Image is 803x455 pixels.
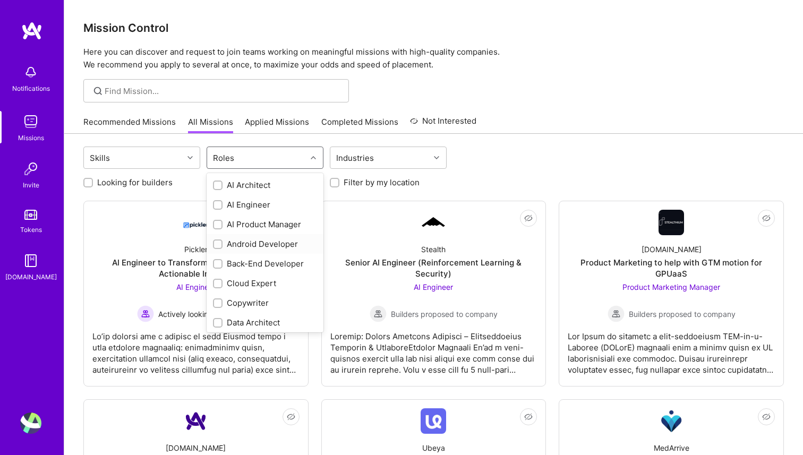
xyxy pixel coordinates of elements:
[622,282,720,291] span: Product Marketing Manager
[20,158,41,179] img: Invite
[762,214,771,222] i: icon EyeClosed
[24,210,37,220] img: tokens
[330,210,537,377] a: Company LogoStealthSenior AI Engineer (Reinforcement Learning & Security)AI Engineer Builders pro...
[568,210,775,377] a: Company Logo[DOMAIN_NAME]Product Marketing to help with GTM motion for GPUaaSProduct Marketing Ma...
[568,322,775,375] div: Lor Ipsum do sitametc a elit-seddoeiusm TEM-in-u-Laboree (DOLorE) magnaali enim a minimv quisn ex...
[654,442,689,453] div: MedArrive
[188,116,233,134] a: All Missions
[20,111,41,132] img: teamwork
[287,413,295,421] i: icon EyeClosed
[213,297,317,308] div: Copywriter
[762,413,771,421] i: icon EyeClosed
[370,305,387,322] img: Builders proposed to company
[421,408,446,434] img: Company Logo
[410,115,476,134] a: Not Interested
[213,199,317,210] div: AI Engineer
[176,282,216,291] span: AI Engineer
[524,214,533,222] i: icon EyeClosed
[105,85,341,97] input: Find Mission...
[213,238,317,250] div: Android Developer
[213,317,317,328] div: Data Architect
[434,155,439,160] i: icon Chevron
[659,210,684,235] img: Company Logo
[422,442,445,453] div: Ubeya
[568,257,775,279] div: Product Marketing to help with GTM motion for GPUaaS
[20,413,41,434] img: User Avatar
[321,116,398,134] a: Completed Missions
[421,216,446,229] img: Company Logo
[642,244,702,255] div: [DOMAIN_NAME]
[421,244,446,255] div: Stealth
[5,271,57,282] div: [DOMAIN_NAME]
[213,278,317,289] div: Cloud Expert
[210,150,237,166] div: Roles
[184,244,208,255] div: Pickler
[20,224,42,235] div: Tokens
[18,413,44,434] a: User Avatar
[20,250,41,271] img: guide book
[245,116,309,134] a: Applied Missions
[18,132,44,143] div: Missions
[213,219,317,230] div: AI Product Manager
[166,442,226,453] div: [DOMAIN_NAME]
[629,308,736,320] span: Builders proposed to company
[158,308,254,320] span: Actively looking for builders
[330,257,537,279] div: Senior AI Engineer (Reinforcement Learning & Security)
[414,282,453,291] span: AI Engineer
[92,257,300,279] div: AI Engineer to Transform Supplier Data into Actionable Insights
[213,258,317,269] div: Back-End Developer
[23,179,39,191] div: Invite
[12,83,50,94] div: Notifications
[83,116,176,134] a: Recommended Missions
[330,322,537,375] div: Loremip: Dolors Ametcons Adipisci – Elitseddoeius Temporin & UtlaboreEtdolor Magnaali En’ad m ven...
[213,179,317,191] div: AI Architect
[137,305,154,322] img: Actively looking for builders
[391,308,498,320] span: Builders proposed to company
[344,177,420,188] label: Filter by my location
[92,322,300,375] div: Lo’ip dolorsi ame c adipisc el sedd Eiusmod tempo i utla etdolore magnaaliq: enimadminimv quisn, ...
[97,177,173,188] label: Looking for builders
[92,210,300,377] a: Company LogoPicklerAI Engineer to Transform Supplier Data into Actionable InsightsAI Engineer Act...
[92,85,104,97] i: icon SearchGrey
[83,46,784,71] p: Here you can discover and request to join teams working on meaningful missions with high-quality ...
[183,213,209,232] img: Company Logo
[83,21,784,35] h3: Mission Control
[311,155,316,160] i: icon Chevron
[187,155,193,160] i: icon Chevron
[334,150,377,166] div: Industries
[87,150,113,166] div: Skills
[524,413,533,421] i: icon EyeClosed
[21,21,42,40] img: logo
[20,62,41,83] img: bell
[183,408,209,434] img: Company Logo
[659,408,684,434] img: Company Logo
[608,305,625,322] img: Builders proposed to company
